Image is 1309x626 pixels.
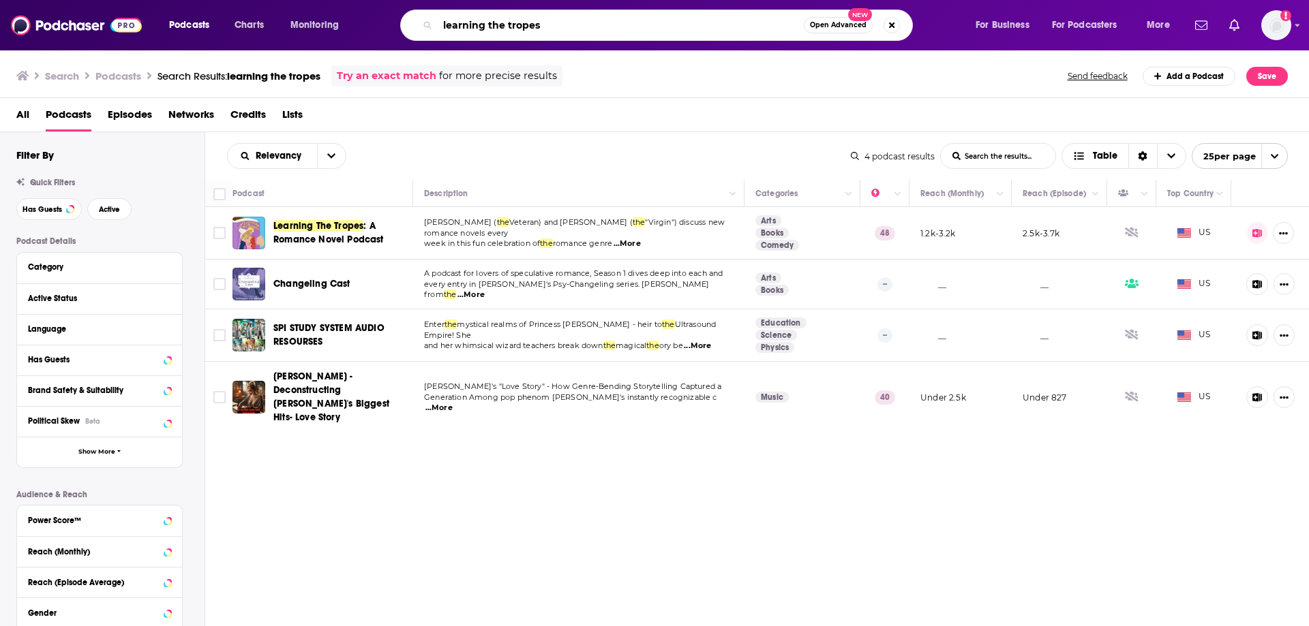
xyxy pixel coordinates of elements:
[282,104,303,131] a: Lists
[646,341,659,350] span: the
[1167,185,1214,202] div: Top Country
[920,279,946,290] p: __
[16,104,29,131] a: All
[28,381,171,398] button: Brand Safety & Suitability
[99,206,120,213] span: Active
[509,217,633,227] span: Veteran) and [PERSON_NAME] (
[273,371,389,423] span: [PERSON_NAME] -Deconstructing [PERSON_NAME]'s Biggest Hits- Love Story
[424,279,709,300] span: every entry in [PERSON_NAME]'s Psy-Changeling series. [PERSON_NAME] from
[273,277,350,291] a: Changeling Cast
[232,381,265,413] img: Taylor Swift -Deconstructing Taylor Swift's Biggest Hits- Love Story
[28,542,171,559] button: Reach (Monthly)
[273,322,408,349] a: SPI STUDY SYSTEM AUDIO RESOURSES
[227,69,320,82] span: learning the tropes
[804,17,873,33] button: Open AdvancedNew
[1023,185,1086,202] div: Reach (Episode)
[1062,143,1186,169] h2: Choose View
[11,12,142,38] img: Podchaser - Follow, Share and Rate Podcasts
[871,185,890,202] div: Power Score
[1177,226,1211,240] span: US
[28,262,162,272] div: Category
[976,16,1029,35] span: For Business
[841,186,857,202] button: Column Actions
[46,104,91,131] a: Podcasts
[28,258,171,275] button: Category
[157,69,320,82] div: Search Results:
[1147,16,1170,35] span: More
[45,69,79,82] h3: Search
[755,342,794,353] a: Physics
[1137,186,1153,202] button: Column Actions
[85,417,100,426] div: Beta
[213,391,226,403] span: Toggle select row
[1128,144,1157,168] div: Sort Direction
[424,238,540,248] span: week in this fun celebration of
[755,215,781,226] a: Arts
[1052,16,1117,35] span: For Podcasters
[444,289,457,299] span: the
[226,14,272,36] a: Charts
[1192,146,1256,167] span: 25 per page
[230,104,266,131] a: Credits
[424,185,468,202] div: Description
[659,341,683,350] span: ory be
[28,386,160,395] div: Brand Safety & Suitability
[281,14,357,36] button: open menu
[232,319,265,351] a: SPI STUDY SYSTEM AUDIO RESOURSES
[1246,67,1288,86] button: Save
[424,341,603,350] span: and her whimsical wizard teachers break down
[28,604,171,621] button: Gender
[28,289,171,307] button: Active Status
[848,8,873,21] span: New
[1143,67,1236,86] a: Add a Podcast
[438,14,804,36] input: Search podcasts, credits, & more...
[1273,222,1294,244] button: Show More Button
[28,608,160,618] div: Gender
[1274,273,1295,295] button: Show More Button
[890,186,906,202] button: Column Actions
[1261,10,1291,40] span: Logged in as hconnor
[160,14,227,36] button: open menu
[497,217,510,227] span: the
[290,16,339,35] span: Monitoring
[614,238,641,249] span: ...More
[1137,14,1187,36] button: open menu
[1261,10,1291,40] img: User Profile
[424,381,721,391] span: [PERSON_NAME]'s "Love Story" - How Genre-Bending Storytelling Captured a
[1280,10,1291,21] svg: Add a profile image
[28,324,162,334] div: Language
[424,319,716,340] span: Ultrasound Empire! She
[232,268,265,300] a: Changeling Cast
[920,228,956,239] p: 1.2k-3.2k
[424,217,497,227] span: [PERSON_NAME] (
[1087,186,1104,202] button: Column Actions
[457,289,485,300] span: ...More
[273,219,408,247] a: Learning The Tropes: A Romance Novel Podcast
[684,341,711,351] span: ...More
[920,392,966,403] p: Under 2.5k
[28,516,160,525] div: Power Score™
[1261,10,1291,40] button: Show profile menu
[337,68,436,84] a: Try an exact match
[16,198,82,220] button: Has Guests
[755,240,799,251] a: Comedy
[228,151,317,161] button: open menu
[1274,324,1295,346] button: Show More Button
[30,178,75,187] span: Quick Filters
[1023,228,1060,239] p: 2.5k-3.7k
[875,390,895,404] p: 40
[28,578,160,587] div: Reach (Episode Average)
[755,285,789,296] a: Books
[28,351,171,368] button: Has Guests
[1093,151,1117,161] span: Table
[1043,14,1137,36] button: open menu
[227,143,346,169] h2: Choose List sort
[28,547,160,557] div: Reach (Monthly)
[213,278,226,290] span: Toggle select row
[213,227,226,239] span: Toggle select row
[87,198,132,220] button: Active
